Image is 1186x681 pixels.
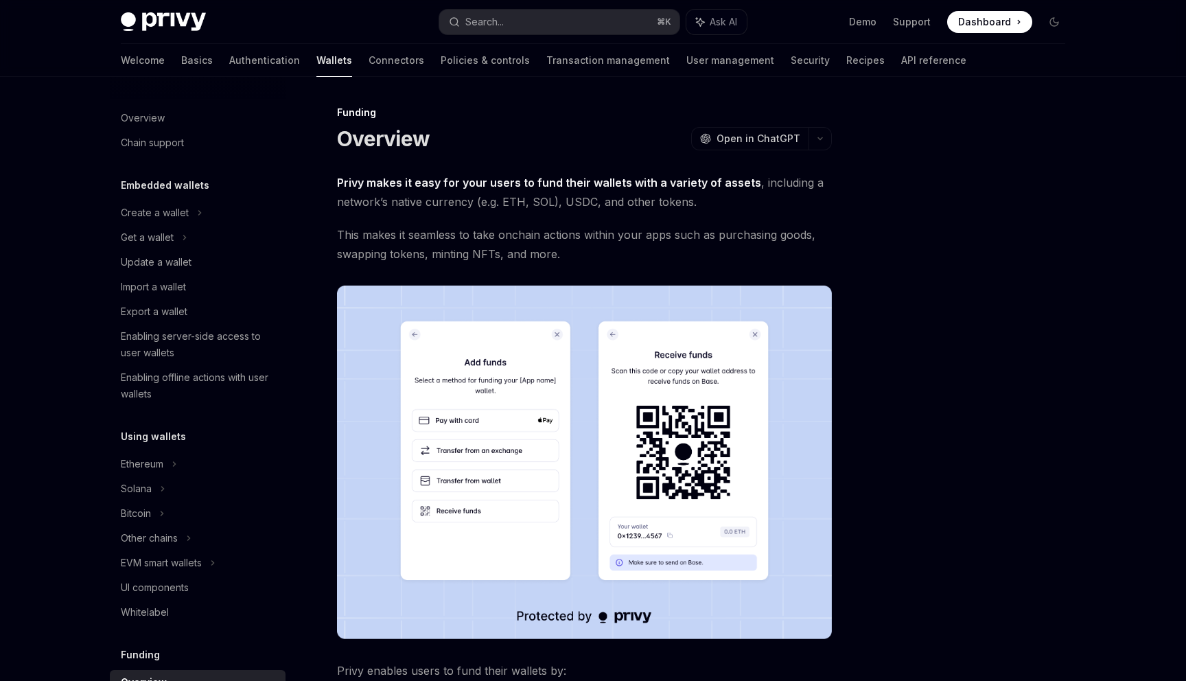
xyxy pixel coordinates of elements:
[121,481,152,497] div: Solana
[947,11,1032,33] a: Dashboard
[1043,11,1065,33] button: Toggle dark mode
[121,328,277,361] div: Enabling server-side access to user wallets
[846,44,885,77] a: Recipes
[121,303,187,320] div: Export a wallet
[337,126,430,151] h1: Overview
[110,130,286,155] a: Chain support
[121,579,189,596] div: UI components
[465,14,504,30] div: Search...
[110,106,286,130] a: Overview
[710,15,737,29] span: Ask AI
[121,456,163,472] div: Ethereum
[121,279,186,295] div: Import a wallet
[546,44,670,77] a: Transaction management
[121,369,277,402] div: Enabling offline actions with user wallets
[121,205,189,221] div: Create a wallet
[958,15,1011,29] span: Dashboard
[893,15,931,29] a: Support
[369,44,424,77] a: Connectors
[110,299,286,324] a: Export a wallet
[441,44,530,77] a: Policies & controls
[110,575,286,600] a: UI components
[121,229,174,246] div: Get a wallet
[110,365,286,406] a: Enabling offline actions with user wallets
[686,10,747,34] button: Ask AI
[121,647,160,663] h5: Funding
[121,555,202,571] div: EVM smart wallets
[686,44,774,77] a: User management
[439,10,679,34] button: Search...⌘K
[121,254,191,270] div: Update a wallet
[121,110,165,126] div: Overview
[121,604,169,621] div: Whitelabel
[791,44,830,77] a: Security
[316,44,352,77] a: Wallets
[110,275,286,299] a: Import a wallet
[121,12,206,32] img: dark logo
[901,44,966,77] a: API reference
[121,44,165,77] a: Welcome
[849,15,876,29] a: Demo
[691,127,809,150] button: Open in ChatGPT
[657,16,671,27] span: ⌘ K
[337,106,832,119] div: Funding
[337,176,761,189] strong: Privy makes it easy for your users to fund their wallets with a variety of assets
[121,505,151,522] div: Bitcoin
[110,250,286,275] a: Update a wallet
[121,428,186,445] h5: Using wallets
[121,530,178,546] div: Other chains
[110,600,286,625] a: Whitelabel
[337,661,832,680] span: Privy enables users to fund their wallets by:
[337,225,832,264] span: This makes it seamless to take onchain actions within your apps such as purchasing goods, swappin...
[717,132,800,146] span: Open in ChatGPT
[229,44,300,77] a: Authentication
[121,177,209,194] h5: Embedded wallets
[337,286,832,639] img: images/Funding.png
[337,173,832,211] span: , including a network’s native currency (e.g. ETH, SOL), USDC, and other tokens.
[121,135,184,151] div: Chain support
[110,324,286,365] a: Enabling server-side access to user wallets
[181,44,213,77] a: Basics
